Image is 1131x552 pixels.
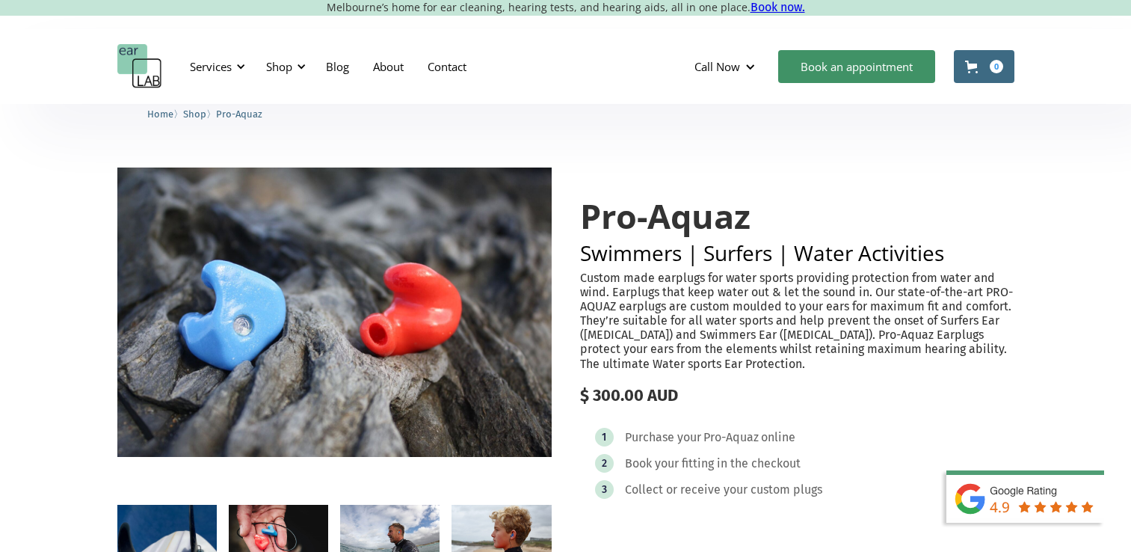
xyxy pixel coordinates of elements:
a: home [117,44,162,89]
span: Pro-Aquaz [216,108,262,120]
div: Collect or receive your custom plugs [625,482,822,497]
li: 〉 [183,106,216,122]
div: Purchase your [625,430,701,445]
div: Pro-Aquaz [703,430,759,445]
div: online [761,430,795,445]
div: Shop [266,59,292,74]
div: Call Now [682,44,771,89]
div: Services [181,44,250,89]
div: Book your fitting in the checkout [625,456,801,471]
div: Shop [257,44,310,89]
img: Pro-Aquaz [117,168,552,457]
a: Blog [314,45,361,88]
div: Call Now [694,59,740,74]
a: Book an appointment [778,50,935,83]
a: Contact [416,45,478,88]
p: Custom made earplugs for water sports providing protection from water and wind. Earplugs that kee... [580,271,1014,371]
a: About [361,45,416,88]
h1: Pro-Aquaz [580,197,1014,235]
a: Shop [183,106,206,120]
a: open lightbox [117,168,552,457]
h2: Swimmers | Surfers | Water Activities [580,242,1014,263]
a: Pro-Aquaz [216,106,262,120]
div: Services [190,59,232,74]
div: 1 [602,432,606,443]
div: 2 [602,458,607,469]
a: Open cart [954,50,1014,83]
div: 0 [990,60,1003,73]
div: $ 300.00 AUD [580,386,1014,405]
span: Home [147,108,173,120]
span: Shop [183,108,206,120]
a: Home [147,106,173,120]
div: 3 [602,484,607,495]
li: 〉 [147,106,183,122]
